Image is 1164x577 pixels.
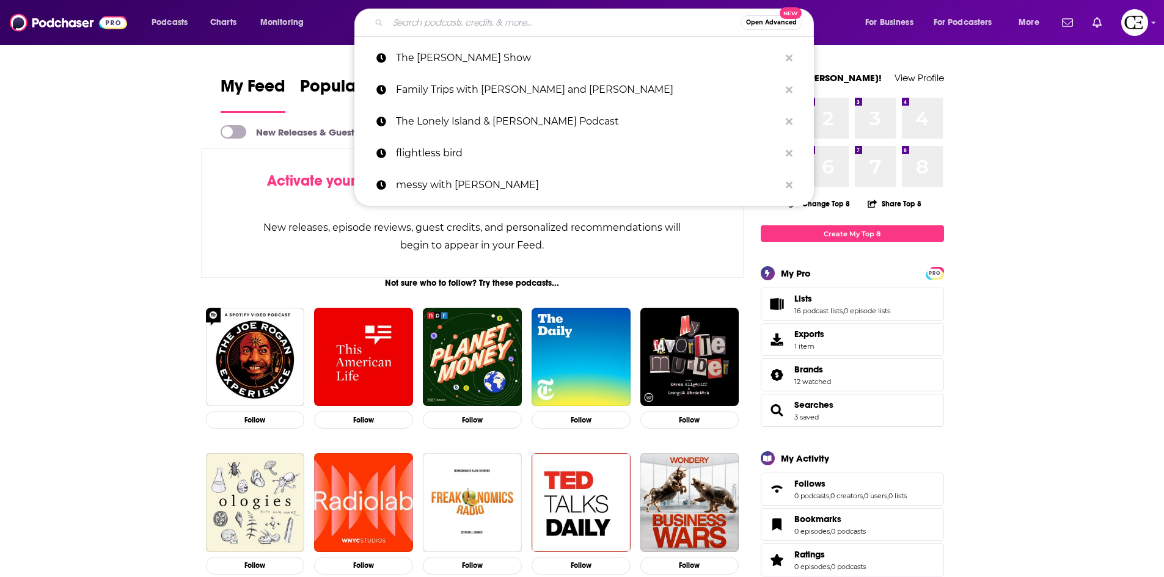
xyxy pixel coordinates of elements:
span: Open Advanced [746,20,797,26]
img: My Favorite Murder with Karen Kilgariff and Georgia Hardstark [640,308,739,407]
p: The Don Lemon Show [396,42,780,74]
div: My Pro [781,267,811,279]
button: Follow [532,411,631,429]
a: 12 watched [794,377,831,386]
button: Share Top 8 [867,192,922,216]
p: The Lonely Island & Seth Meyers Podcast [396,106,780,137]
a: Welcome [PERSON_NAME]! [761,72,882,84]
div: Not sure who to follow? Try these podcasts... [201,278,744,288]
img: Radiolab [314,453,413,552]
p: Family Trips with Josh and Seth Meyers [396,74,780,106]
img: Ologies with Alie Ward [206,453,305,552]
a: My Feed [221,76,285,113]
a: 0 podcasts [831,527,866,535]
span: More [1019,14,1039,31]
span: Monitoring [260,14,304,31]
a: The [PERSON_NAME] Show [354,42,814,74]
span: Lists [794,293,812,304]
a: flightless bird [354,137,814,169]
span: Follows [794,478,825,489]
p: flightless bird [396,137,780,169]
img: Podchaser - Follow, Share and Rate Podcasts [10,11,127,34]
div: New releases, episode reviews, guest credits, and personalized recommendations will begin to appe... [263,219,683,254]
span: My Feed [221,76,285,104]
img: The Daily [532,308,631,407]
img: TED Talks Daily [532,453,631,552]
div: by following Podcasts, Creators, Lists, and other Users! [263,172,683,208]
span: , [843,307,844,315]
input: Search podcasts, credits, & more... [388,13,741,32]
a: Popular Feed [300,76,404,113]
button: open menu [1010,13,1055,32]
span: Logged in as cozyearthaudio [1121,9,1148,36]
img: User Profile [1121,9,1148,36]
a: Brands [765,366,789,383]
img: Business Wars [640,453,739,552]
span: , [830,527,831,535]
button: Follow [532,557,631,575]
span: PRO [928,269,942,278]
a: messy with [PERSON_NAME] [354,169,814,201]
span: Bookmarks [794,513,841,524]
a: Family Trips with [PERSON_NAME] and [PERSON_NAME] [354,74,814,106]
a: Brands [794,364,831,375]
div: My Activity [781,452,829,464]
button: Follow [314,557,413,575]
span: , [887,492,888,500]
button: Follow [206,411,305,429]
a: Searches [765,402,789,419]
span: Exports [765,331,789,348]
span: For Podcasters [934,14,992,31]
button: Follow [206,557,305,575]
a: Show notifications dropdown [1057,12,1078,33]
a: Bookmarks [765,516,789,533]
a: New Releases & Guests Only [221,125,381,139]
span: , [830,562,831,571]
img: Freakonomics Radio [423,453,522,552]
span: Ratings [794,549,825,560]
a: PRO [928,268,942,277]
a: Bookmarks [794,513,866,524]
button: open menu [252,13,320,32]
a: This American Life [314,308,413,407]
a: 0 creators [830,492,863,500]
span: Ratings [761,543,944,576]
a: 0 podcasts [831,562,866,571]
span: 1 item [794,342,824,350]
span: Searches [761,394,944,427]
button: Follow [423,411,522,429]
a: 0 episode lists [844,307,890,315]
a: 3 saved [794,413,819,421]
div: Search podcasts, credits, & more... [366,9,825,37]
a: Charts [202,13,244,32]
span: Charts [210,14,236,31]
button: Follow [640,557,739,575]
a: Planet Money [423,308,522,407]
a: View Profile [895,72,944,84]
span: Exports [794,328,824,339]
span: , [863,492,864,500]
a: Searches [794,399,833,410]
span: For Business [865,14,913,31]
button: Change Top 8 [782,196,858,211]
a: Lists [765,296,789,313]
a: 0 episodes [794,562,830,571]
span: Bookmarks [761,508,944,541]
a: 0 episodes [794,527,830,535]
button: open menu [143,13,203,32]
a: Show notifications dropdown [1088,12,1107,33]
span: Lists [761,288,944,321]
a: 0 lists [888,492,907,500]
a: 16 podcast lists [794,307,843,315]
button: open menu [926,13,1010,32]
a: 0 users [864,492,887,500]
